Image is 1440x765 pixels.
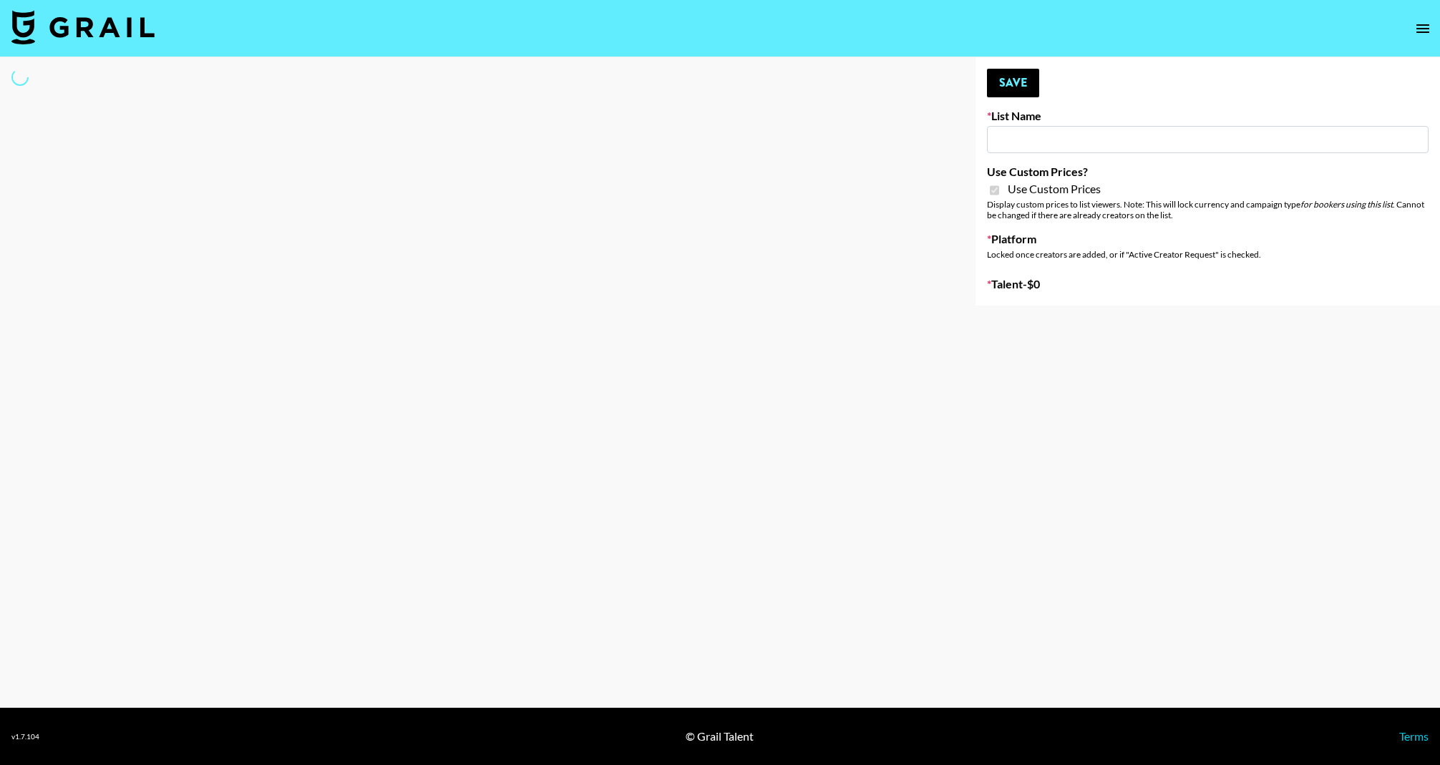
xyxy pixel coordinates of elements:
[987,232,1429,246] label: Platform
[1399,729,1429,743] a: Terms
[987,277,1429,291] label: Talent - $ 0
[1008,182,1101,196] span: Use Custom Prices
[1300,199,1393,210] em: for bookers using this list
[987,69,1039,97] button: Save
[11,10,155,44] img: Grail Talent
[987,109,1429,123] label: List Name
[11,732,39,741] div: v 1.7.104
[987,165,1429,179] label: Use Custom Prices?
[1409,14,1437,43] button: open drawer
[686,729,754,744] div: © Grail Talent
[987,249,1429,260] div: Locked once creators are added, or if "Active Creator Request" is checked.
[987,199,1429,220] div: Display custom prices to list viewers. Note: This will lock currency and campaign type . Cannot b...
